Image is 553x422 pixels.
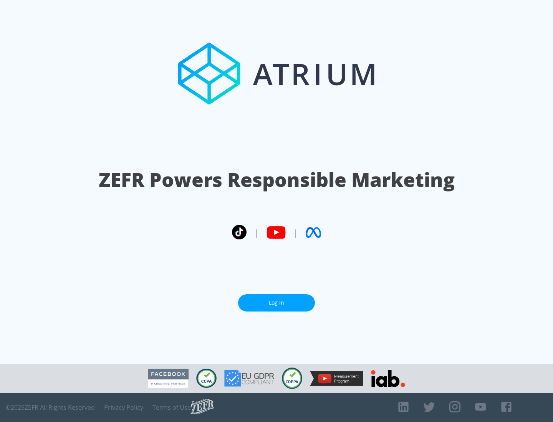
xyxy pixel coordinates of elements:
span: © 2025 ZEFR All Rights Reserved [6,404,95,411]
img: GDPR Compliant [224,370,274,387]
img: YouTube Measurement Program [310,371,363,386]
img: Facebook Marketing Partner [148,369,189,388]
a: Terms of Use [152,404,191,411]
span: | [293,227,298,238]
a: Privacy Policy [104,404,143,411]
img: IAB [371,370,405,387]
img: COPPA Compliant [282,368,302,389]
span: | [254,227,259,238]
img: CCPA Compliant [196,369,217,388]
a: Log In [238,294,315,312]
h1: ZEFR Powers Responsible Marketing [99,166,455,193]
